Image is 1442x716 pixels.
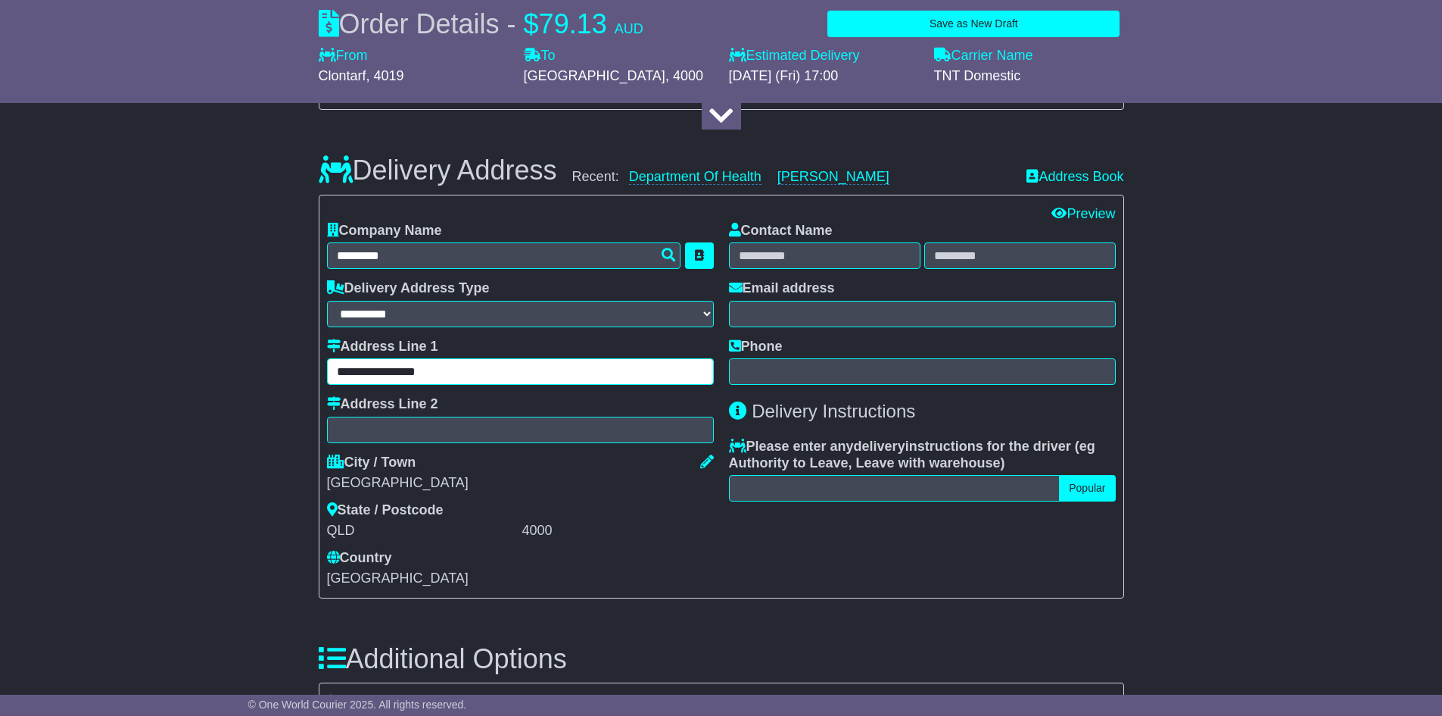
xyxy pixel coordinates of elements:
label: Address Line 1 [327,339,438,355]
label: City / Town [327,455,416,471]
h3: Delivery Address [319,155,557,186]
span: 79.13 [539,8,607,39]
label: State / Postcode [327,502,444,519]
div: [GEOGRAPHIC_DATA] [327,475,714,492]
label: Address Line 2 [327,396,438,413]
a: Address Book [1026,169,1123,184]
label: To [524,48,556,64]
label: Estimated Delivery [729,48,919,64]
span: eg Authority to Leave, Leave with warehouse [729,439,1095,471]
span: [GEOGRAPHIC_DATA] [327,571,469,586]
a: [PERSON_NAME] [777,169,889,185]
span: © One World Courier 2025. All rights reserved. [248,699,467,711]
a: Department Of Health [629,169,761,185]
label: Please enter any instructions for the driver ( ) [729,439,1116,471]
label: From [319,48,368,64]
span: [GEOGRAPHIC_DATA] [524,68,665,83]
label: Email address [729,280,835,297]
h3: Additional Options [319,644,1124,674]
div: QLD [327,523,519,539]
span: $ [524,8,539,39]
div: 4000 [522,523,714,539]
label: Contact Name [729,223,833,239]
div: Order Details - [319,8,643,40]
span: AUD [615,21,643,36]
label: Company Name [327,223,442,239]
label: Carrier Name [934,48,1033,64]
button: Save as New Draft [827,11,1120,37]
label: Country [327,550,392,567]
span: , 4019 [366,68,404,83]
label: Phone [729,339,783,355]
div: Recent: [572,169,1012,186]
span: Delivery Instructions [752,401,915,421]
div: TNT Domestic [934,68,1124,85]
div: [DATE] (Fri) 17:00 [729,68,919,85]
span: Clontarf [319,68,366,83]
span: delivery [854,439,905,454]
label: Delivery Address Type [327,280,490,297]
span: , 4000 [665,68,703,83]
a: Preview [1051,206,1115,221]
button: Popular [1059,475,1115,502]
